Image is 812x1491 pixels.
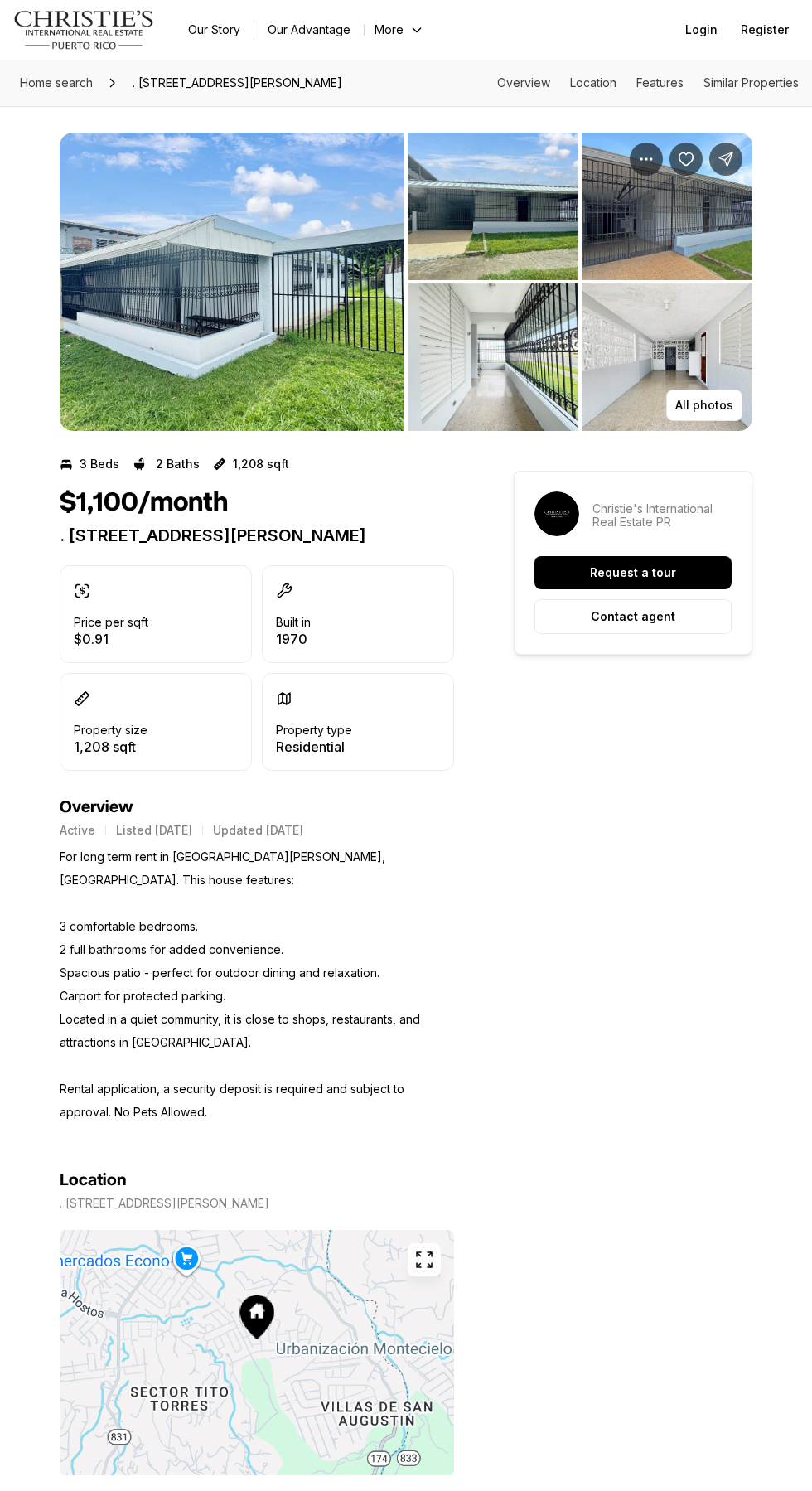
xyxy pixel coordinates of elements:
p: Active [60,824,95,837]
button: Register [731,13,799,46]
a: Skip to: Location [570,75,616,90]
p: All photos [675,399,733,412]
a: Our Story [175,18,254,41]
a: Skip to: Features [636,75,684,90]
p: . [STREET_ADDRESS][PERSON_NAME] [60,525,454,545]
p: Contact agent [591,610,675,623]
h4: Overview [60,797,454,817]
span: Login [685,23,718,36]
nav: Page section menu [497,76,799,90]
span: . [STREET_ADDRESS][PERSON_NAME] [126,70,349,96]
li: 2 of 5 [408,133,752,431]
button: Login [675,13,727,46]
button: Save Property: . CALLE CAPELLA, SANTA JUANITA #fp3 [669,143,703,176]
p: Property type [276,724,352,737]
p: 3 Beds [80,457,119,471]
p: . [STREET_ADDRESS][PERSON_NAME] [60,1197,269,1210]
p: Request a tour [590,566,676,579]
button: Property options [630,143,663,176]
button: View image gallery [408,133,578,280]
p: Built in [276,616,311,629]
div: Listing Photos [60,133,752,431]
p: Residential [276,740,352,753]
img: Map of . CALLE CAPELLA, SANTA JUANITA #fp3, BAYAMON PR, 00956 [60,1230,454,1475]
a: Home search [13,70,99,96]
button: Contact agent [534,599,732,634]
span: Home search [20,75,93,90]
p: 1,208 sqft [233,457,289,471]
button: View image gallery [582,133,752,280]
button: All photos [666,390,742,421]
p: Updated [DATE] [213,824,303,837]
button: Request a tour [534,556,732,589]
h1: $1,100/month [60,487,228,519]
a: Skip to: Similar Properties [703,75,799,90]
p: 1970 [276,632,311,646]
p: $0.91 [74,632,148,646]
li: 1 of 5 [60,133,404,431]
p: 1,208 sqft [74,740,147,753]
span: Register [741,23,789,36]
a: Our Advantage [254,18,364,41]
button: View image gallery [60,133,404,431]
p: Price per sqft [74,616,148,629]
button: Share Property: . CALLE CAPELLA, SANTA JUANITA #fp3 [709,143,742,176]
button: View image gallery [582,283,752,431]
p: Property size [74,724,147,737]
a: Skip to: Overview [497,75,550,90]
img: logo [13,10,155,50]
p: 2 Baths [156,457,200,471]
p: For long term rent in [GEOGRAPHIC_DATA][PERSON_NAME], [GEOGRAPHIC_DATA]. This house features: 3 c... [60,845,454,1124]
p: Christie's International Real Estate PR [592,502,732,529]
h4: Location [60,1170,127,1190]
button: More [365,18,434,41]
button: View image gallery [408,283,578,431]
p: Listed [DATE] [116,824,192,837]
